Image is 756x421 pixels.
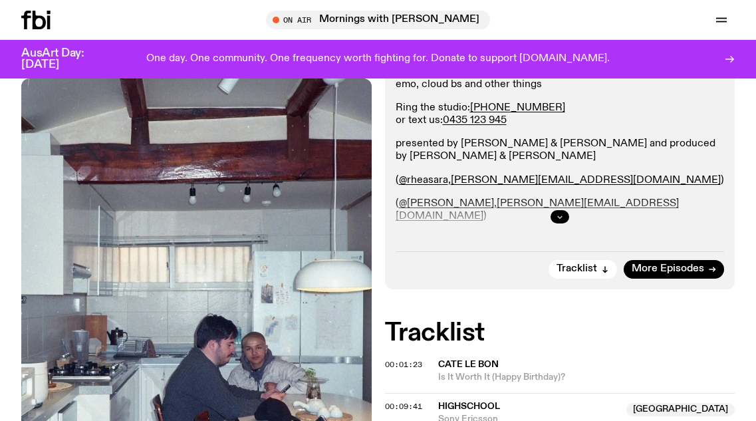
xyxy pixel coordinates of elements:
[396,138,725,163] p: presented by [PERSON_NAME] & [PERSON_NAME] and produced by [PERSON_NAME] & [PERSON_NAME]
[399,175,448,186] a: @rheasara
[396,78,725,91] p: emo, cloud bs and other things
[438,360,499,369] span: Cate Le Bon
[21,48,106,70] h3: AusArt Day: [DATE]
[396,174,725,187] p: ( , )
[385,403,422,410] button: 00:09:41
[624,260,724,279] a: More Episodes
[626,403,735,416] span: [GEOGRAPHIC_DATA]
[438,371,735,384] span: Is It Worth It (Happy Birthday)?
[146,53,610,65] p: One day. One community. One frequency worth fighting for. Donate to support [DOMAIN_NAME].
[443,115,507,126] a: 0435 123 945
[266,11,490,29] button: On AirMornings with [PERSON_NAME]
[385,401,422,412] span: 00:09:41
[557,264,597,274] span: Tracklist
[396,102,725,127] p: Ring the studio: or text us:
[438,402,500,411] span: HighSchool
[451,175,721,186] a: [PERSON_NAME][EMAIL_ADDRESS][DOMAIN_NAME]
[385,359,422,370] span: 00:01:23
[385,361,422,368] button: 00:01:23
[549,260,617,279] button: Tracklist
[470,102,565,113] a: [PHONE_NUMBER]
[632,264,704,274] span: More Episodes
[385,321,735,345] h2: Tracklist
